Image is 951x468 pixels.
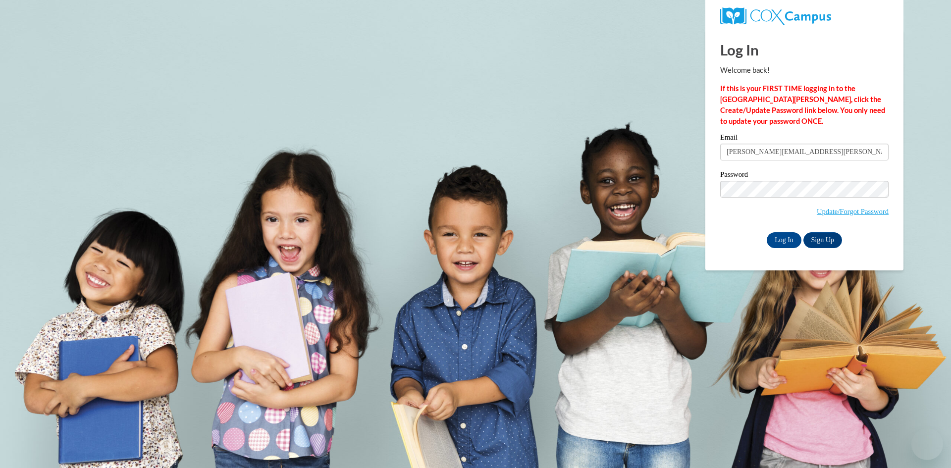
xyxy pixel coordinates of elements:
iframe: Button to launch messaging window [911,428,943,460]
label: Password [720,171,889,181]
a: COX Campus [720,7,889,25]
img: COX Campus [720,7,831,25]
p: Welcome back! [720,65,889,76]
input: Log In [767,232,801,248]
a: Sign Up [803,232,842,248]
a: Update/Forgot Password [817,208,889,215]
h1: Log In [720,40,889,60]
strong: If this is your FIRST TIME logging in to the [GEOGRAPHIC_DATA][PERSON_NAME], click the Create/Upd... [720,84,885,125]
label: Email [720,134,889,144]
